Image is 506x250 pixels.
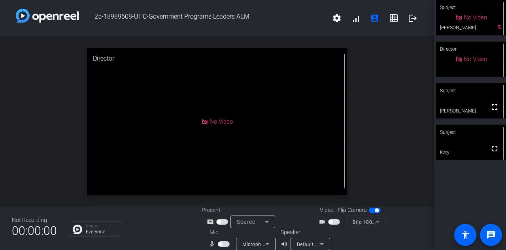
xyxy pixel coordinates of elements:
[408,13,417,23] mat-icon: logout
[436,125,506,140] div: Subject
[207,217,216,227] mat-icon: screen_share_outline
[389,13,398,23] mat-icon: grid_on
[297,241,437,247] span: Default - 4 - HP P24h G5 (AMD High Definition Audio Device)
[16,9,79,23] img: white-gradient.svg
[436,42,506,57] div: Director
[464,14,487,21] span: No Video
[281,239,290,249] mat-icon: volume_up
[210,118,233,125] span: No Video
[79,9,327,28] span: 25-18989608-UHC-Government Programs Leaders AEM
[86,224,118,228] p: Group
[320,206,334,214] span: Video
[202,206,281,214] div: Present
[86,229,118,234] p: Everyone
[319,217,328,227] mat-icon: videocam_outline
[208,239,218,249] mat-icon: mic_none
[12,221,57,240] span: 00:00:00
[237,219,255,225] span: Source
[73,225,82,234] img: Chat Icon
[202,228,281,237] div: Mic
[486,230,496,240] mat-icon: message
[332,13,342,23] mat-icon: settings
[281,228,328,237] div: Speaker
[436,83,506,98] div: Subject
[461,230,470,240] mat-icon: accessibility
[464,55,487,63] span: No Video
[490,102,499,112] mat-icon: fullscreen
[242,241,313,247] span: Microphone (Realtek(R) Audio)
[12,216,57,224] div: Not Recording
[490,144,499,153] mat-icon: fullscreen
[87,48,347,69] div: Director
[338,206,367,214] span: Flip Camera
[370,13,379,23] mat-icon: account_box
[346,9,365,28] button: signal_cellular_alt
